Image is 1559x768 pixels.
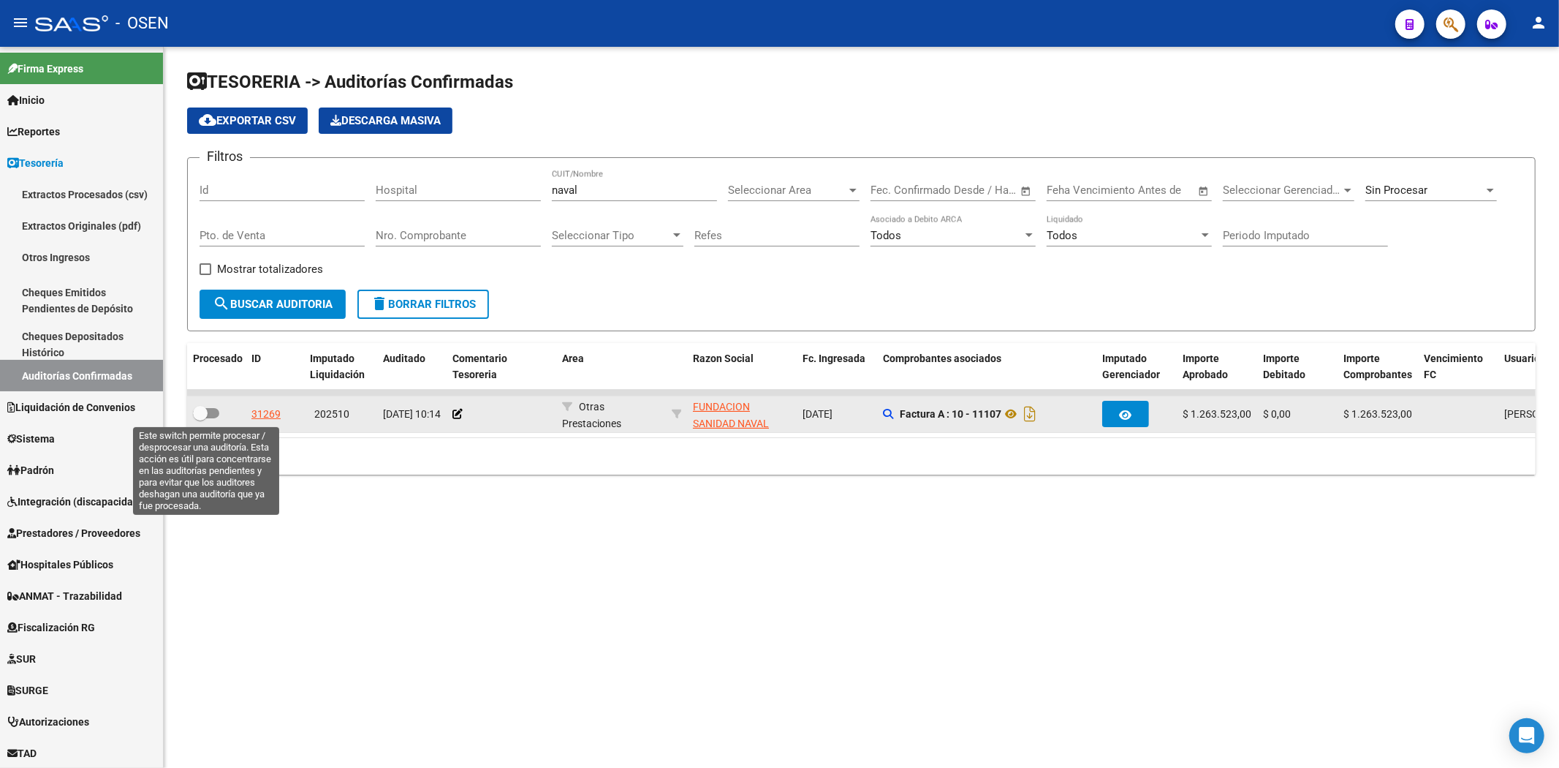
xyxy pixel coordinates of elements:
[1257,343,1338,391] datatable-header-cell: Importe Debitado
[1102,353,1160,381] span: Imputado Gerenciador
[246,343,304,391] datatable-header-cell: ID
[693,401,769,446] span: FUNDACION SANIDAD NAVAL ARGENTINA
[251,406,281,423] div: 31269
[7,682,48,699] span: SURGE
[687,343,797,391] datatable-header-cell: Razon Social
[7,399,135,415] span: Liquidación de Convenios
[1047,229,1077,242] span: Todos
[1424,353,1483,381] span: Vencimiento FC
[1223,184,1341,197] span: Seleccionar Gerenciador
[187,72,513,92] span: TESORERIA -> Auditorías Confirmadas
[870,229,901,242] span: Todos
[200,146,250,167] h3: Filtros
[314,408,349,420] span: 202510
[7,651,36,667] span: SUR
[1509,718,1544,753] div: Open Intercom Messenger
[251,353,261,364] span: ID
[310,353,365,381] span: Imputado Liquidación
[187,438,1536,475] div: 1 total
[1418,343,1498,391] datatable-header-cell: Vencimiento FC
[7,92,45,108] span: Inicio
[7,462,54,478] span: Padrón
[452,353,507,381] span: Comentario Tesoreria
[562,401,621,429] span: Otras Prestaciones
[1263,353,1305,381] span: Importe Debitado
[1338,343,1418,391] datatable-header-cell: Importe Comprobantes
[371,295,388,312] mat-icon: delete
[7,620,95,636] span: Fiscalización RG
[1018,183,1035,200] button: Open calendar
[797,343,877,391] datatable-header-cell: Fc. Ingresada
[377,343,447,391] datatable-header-cell: Auditado
[883,353,1001,364] span: Comprobantes asociados
[447,343,556,391] datatable-header-cell: Comentario Tesoreria
[1183,353,1228,381] span: Importe Aprobado
[552,229,670,242] span: Seleccionar Tipo
[7,557,113,573] span: Hospitales Públicos
[877,343,1096,391] datatable-header-cell: Comprobantes asociados
[1530,14,1547,31] mat-icon: person
[7,124,60,140] span: Reportes
[12,14,29,31] mat-icon: menu
[7,494,143,510] span: Integración (discapacidad)
[383,408,441,420] span: [DATE] 10:14
[1096,343,1177,391] datatable-header-cell: Imputado Gerenciador
[319,108,452,134] app-download-masive: Descarga masiva de comprobantes (adjuntos)
[803,408,832,420] span: [DATE]
[200,290,346,319] button: Buscar Auditoria
[383,353,425,364] span: Auditado
[900,408,1001,420] strong: Factura A : 10 - 11107
[7,525,140,541] span: Prestadores / Proveedores
[304,343,377,391] datatable-header-cell: Imputado Liquidación
[115,7,169,39] span: - OSEN
[1263,408,1291,420] span: $ 0,00
[1365,184,1427,197] span: Sin Procesar
[217,260,323,278] span: Mostrar totalizadores
[943,184,1014,197] input: Fecha fin
[193,353,243,364] span: Procesado
[371,298,476,311] span: Borrar Filtros
[330,114,441,127] span: Descarga Masiva
[1504,353,1540,364] span: Usuario
[7,431,55,447] span: Sistema
[1177,343,1257,391] datatable-header-cell: Importe Aprobado
[7,588,122,604] span: ANMAT - Trazabilidad
[556,343,666,391] datatable-header-cell: Area
[187,343,246,391] datatable-header-cell: Procesado
[728,184,846,197] span: Seleccionar Area
[1183,408,1251,420] span: $ 1.263.523,00
[1020,402,1039,426] i: Descargar documento
[199,114,296,127] span: Exportar CSV
[1343,353,1412,381] span: Importe Comprobantes
[562,353,584,364] span: Area
[187,108,308,134] button: Exportar CSV
[213,295,230,312] mat-icon: search
[7,745,37,761] span: TAD
[199,111,216,129] mat-icon: cloud_download
[1196,183,1213,200] button: Open calendar
[803,353,865,364] span: Fc. Ingresada
[7,155,64,171] span: Tesorería
[693,399,791,429] div: - 30646918622
[693,353,754,364] span: Razon Social
[357,290,489,319] button: Borrar Filtros
[870,184,930,197] input: Fecha inicio
[7,61,83,77] span: Firma Express
[213,298,333,311] span: Buscar Auditoria
[7,714,89,730] span: Autorizaciones
[319,108,452,134] button: Descarga Masiva
[1343,408,1412,420] span: $ 1.263.523,00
